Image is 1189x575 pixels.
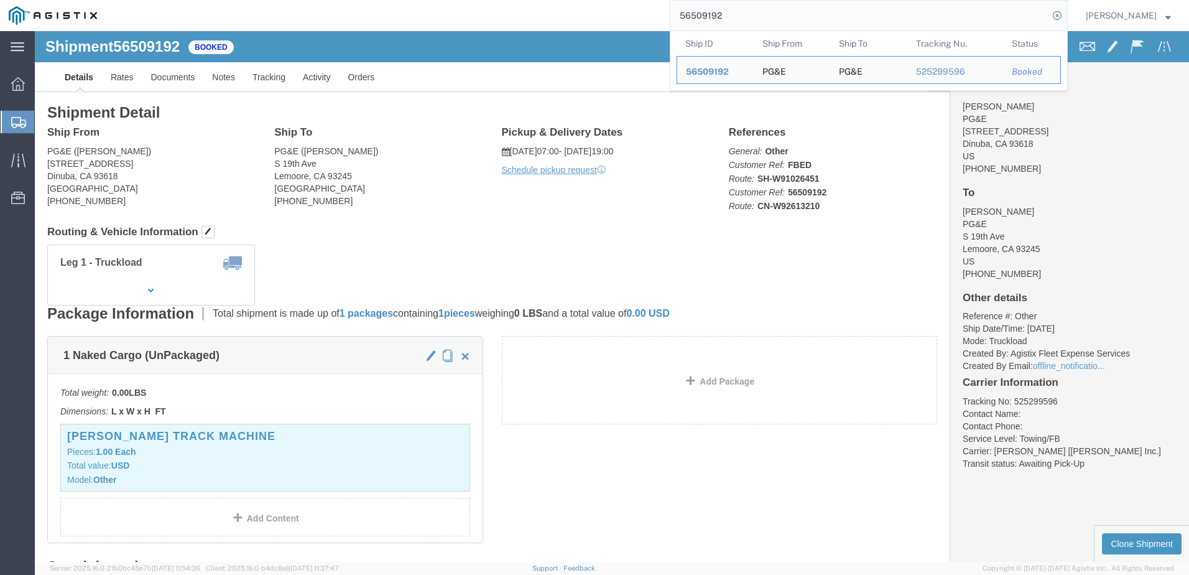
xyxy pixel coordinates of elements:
input: Search for shipment number, reference number [670,1,1048,30]
div: PG&E [839,57,863,83]
div: 525299596 [916,65,995,78]
div: 56509192 [686,65,745,78]
button: [PERSON_NAME] [1085,8,1172,23]
th: Ship From [754,31,831,56]
span: Server: 2025.16.0-21b0bc45e7b [50,564,200,572]
iframe: FS Legacy Container [35,31,1189,562]
th: Status [1003,31,1061,56]
span: Deni Smith [1086,9,1157,22]
span: Copyright © [DATE]-[DATE] Agistix Inc., All Rights Reserved [983,563,1174,574]
span: 56509192 [686,67,729,77]
span: [DATE] 11:37:47 [290,564,339,572]
a: Feedback [563,564,595,572]
th: Tracking Nu. [907,31,1004,56]
div: PG&E [762,57,786,83]
div: Booked [1012,65,1052,78]
span: Client: 2025.16.0-b4dc8a9 [206,564,339,572]
img: logo [9,6,97,25]
table: Search Results [677,31,1067,90]
span: [DATE] 11:54:36 [152,564,200,572]
th: Ship ID [677,31,754,56]
a: Support [532,564,563,572]
th: Ship To [830,31,907,56]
